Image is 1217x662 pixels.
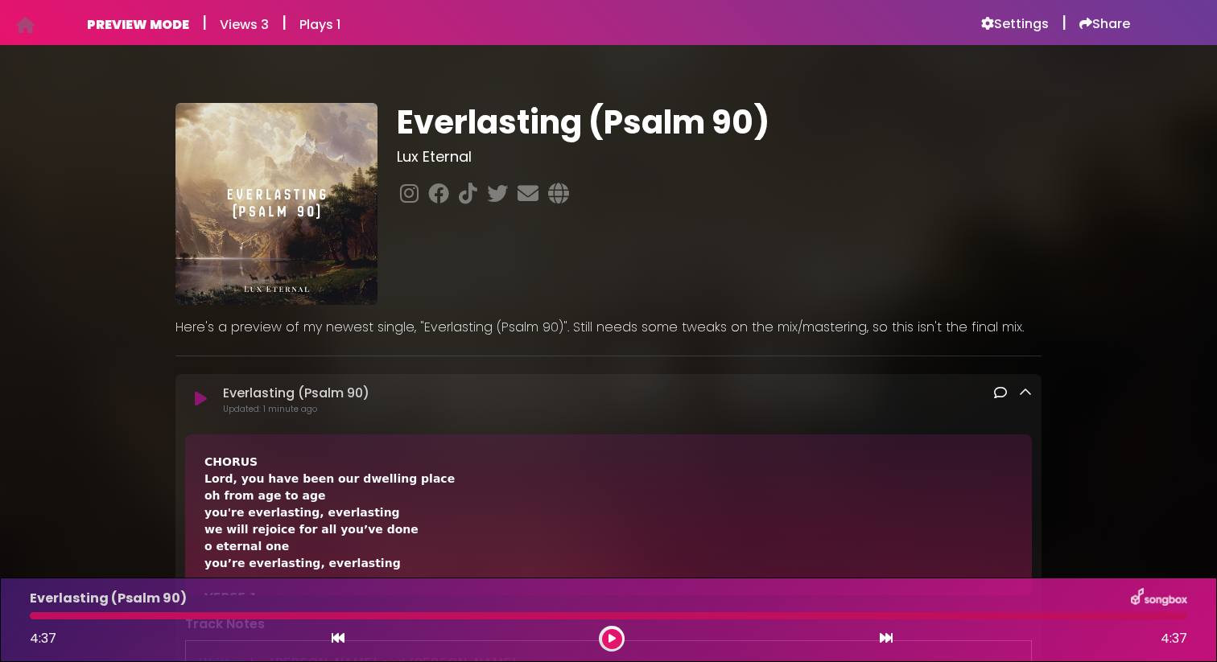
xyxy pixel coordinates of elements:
[1161,629,1187,648] span: 4:37
[175,103,377,305] img: qRc4Fqh8Q8mXypj2fMqb
[1062,13,1066,32] h5: |
[220,17,269,32] h6: Views 3
[175,318,1042,337] p: Here's a preview of my newest single, "Everlasting (Psalm 90)". Still needs some tweaks on the mi...
[1131,588,1187,609] img: songbox-logo-white.png
[30,629,56,648] span: 4:37
[223,384,369,403] p: Everlasting (Psalm 90)
[223,403,1032,415] p: Updated: 1 minute ago
[397,103,1042,142] h1: Everlasting (Psalm 90)
[981,16,1049,32] a: Settings
[397,148,1042,166] h3: Lux Eternal
[282,13,287,32] h5: |
[1079,16,1130,32] a: Share
[87,17,189,32] h6: PREVIEW MODE
[30,589,187,608] p: Everlasting (Psalm 90)
[202,13,207,32] h5: |
[299,17,340,32] h6: Plays 1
